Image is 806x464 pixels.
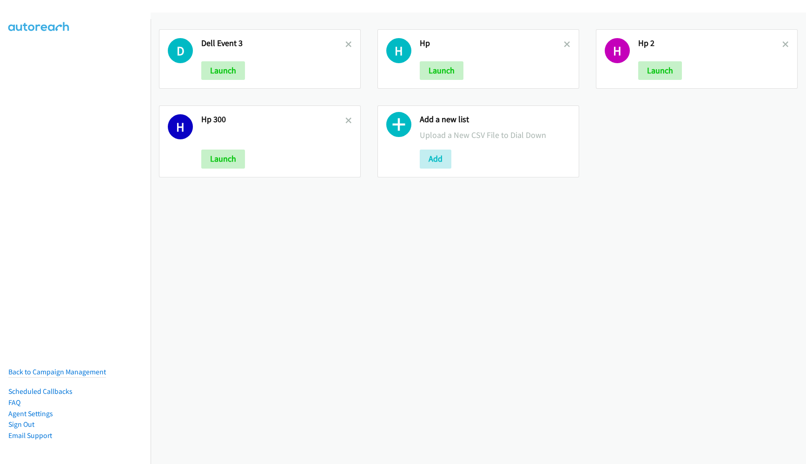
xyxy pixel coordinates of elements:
[420,114,570,125] h2: Add a new list
[420,150,451,168] button: Add
[201,150,245,168] button: Launch
[638,38,782,49] h2: Hp 2
[420,38,564,49] h2: Hp
[168,38,193,63] h1: D
[168,114,193,139] h1: H
[201,38,345,49] h2: Dell Event 3
[8,431,52,440] a: Email Support
[386,38,411,63] h1: H
[8,409,53,418] a: Agent Settings
[420,61,463,80] button: Launch
[201,61,245,80] button: Launch
[8,387,73,396] a: Scheduled Callbacks
[638,61,682,80] button: Launch
[8,420,34,429] a: Sign Out
[8,398,20,407] a: FAQ
[201,114,345,125] h2: Hp 300
[420,129,570,141] p: Upload a New CSV File to Dial Down
[605,38,630,63] h1: H
[8,367,106,376] a: Back to Campaign Management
